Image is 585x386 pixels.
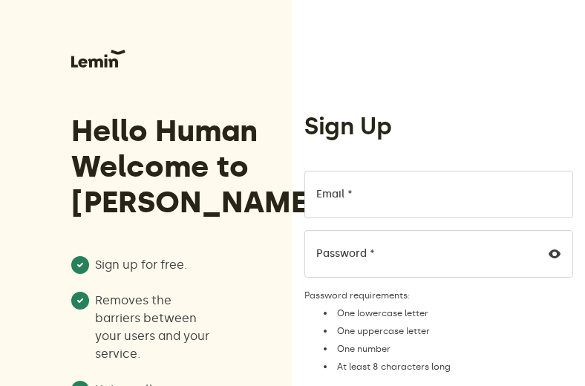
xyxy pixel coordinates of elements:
[319,343,573,355] li: One number
[316,248,375,260] label: Password *
[71,114,213,220] h3: Hello Human Welcome to [PERSON_NAME].
[71,50,125,68] img: Lemin logo
[316,189,353,200] label: Email *
[304,171,573,218] input: Email *
[319,325,573,337] li: One uppercase letter
[319,361,573,373] li: At least 8 characters long
[304,111,392,141] h1: Sign Up
[319,307,573,319] li: One lowercase letter
[304,289,573,301] label: Password requirements:
[71,292,213,363] li: Removes the barriers between your users and your service.
[71,256,213,274] li: Sign up for free.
